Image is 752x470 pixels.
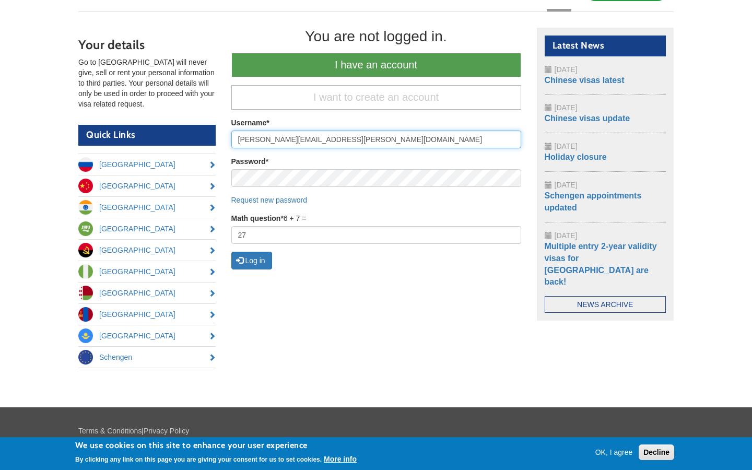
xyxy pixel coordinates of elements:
[266,119,269,127] span: This field is required.
[78,154,216,175] a: [GEOGRAPHIC_DATA]
[639,444,674,460] button: Decline
[78,197,216,218] a: [GEOGRAPHIC_DATA]
[545,152,607,161] a: Holiday closure
[78,38,216,52] h3: Your details
[231,213,521,244] div: 6 + 7 =
[231,85,521,110] a: I want to create an account
[144,427,189,435] a: Privacy Policy
[231,28,521,45] div: You are not logged in.
[231,118,269,128] label: Username
[75,440,357,451] h2: We use cookies on this site to enhance your user experience
[280,214,283,222] span: This field is required.
[78,304,216,325] a: [GEOGRAPHIC_DATA]
[231,53,521,77] a: I have an account
[231,156,269,167] label: Password
[78,426,674,436] p: |
[555,181,578,189] span: [DATE]
[545,114,630,123] a: Chinese visas update
[78,427,142,435] a: Terms & Conditions
[545,242,657,287] a: Multiple entry 2-year validity visas for [GEOGRAPHIC_DATA] are back!
[591,447,637,457] button: OK, I agree
[545,191,642,212] a: Schengen appointments updated
[231,196,308,204] a: Request new password
[555,103,578,112] span: [DATE]
[555,231,578,240] span: [DATE]
[231,213,284,224] label: Math question
[78,347,216,368] a: Schengen
[75,456,322,463] p: By clicking any link on this page you are giving your consent for us to set cookies.
[78,240,216,261] a: [GEOGRAPHIC_DATA]
[545,76,625,85] a: Chinese visas latest
[231,252,272,269] button: Log in
[324,454,357,464] button: More info
[78,175,216,196] a: [GEOGRAPHIC_DATA]
[555,142,578,150] span: [DATE]
[78,218,216,239] a: [GEOGRAPHIC_DATA]
[555,65,578,74] span: [DATE]
[266,157,268,166] span: This field is required.
[78,283,216,303] a: [GEOGRAPHIC_DATA]
[78,57,216,109] p: Go to [GEOGRAPHIC_DATA] will never give, sell or rent your personal information to third parties....
[78,261,216,282] a: [GEOGRAPHIC_DATA]
[545,36,666,56] h2: Latest News
[78,325,216,346] a: [GEOGRAPHIC_DATA]
[545,296,666,313] a: News Archive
